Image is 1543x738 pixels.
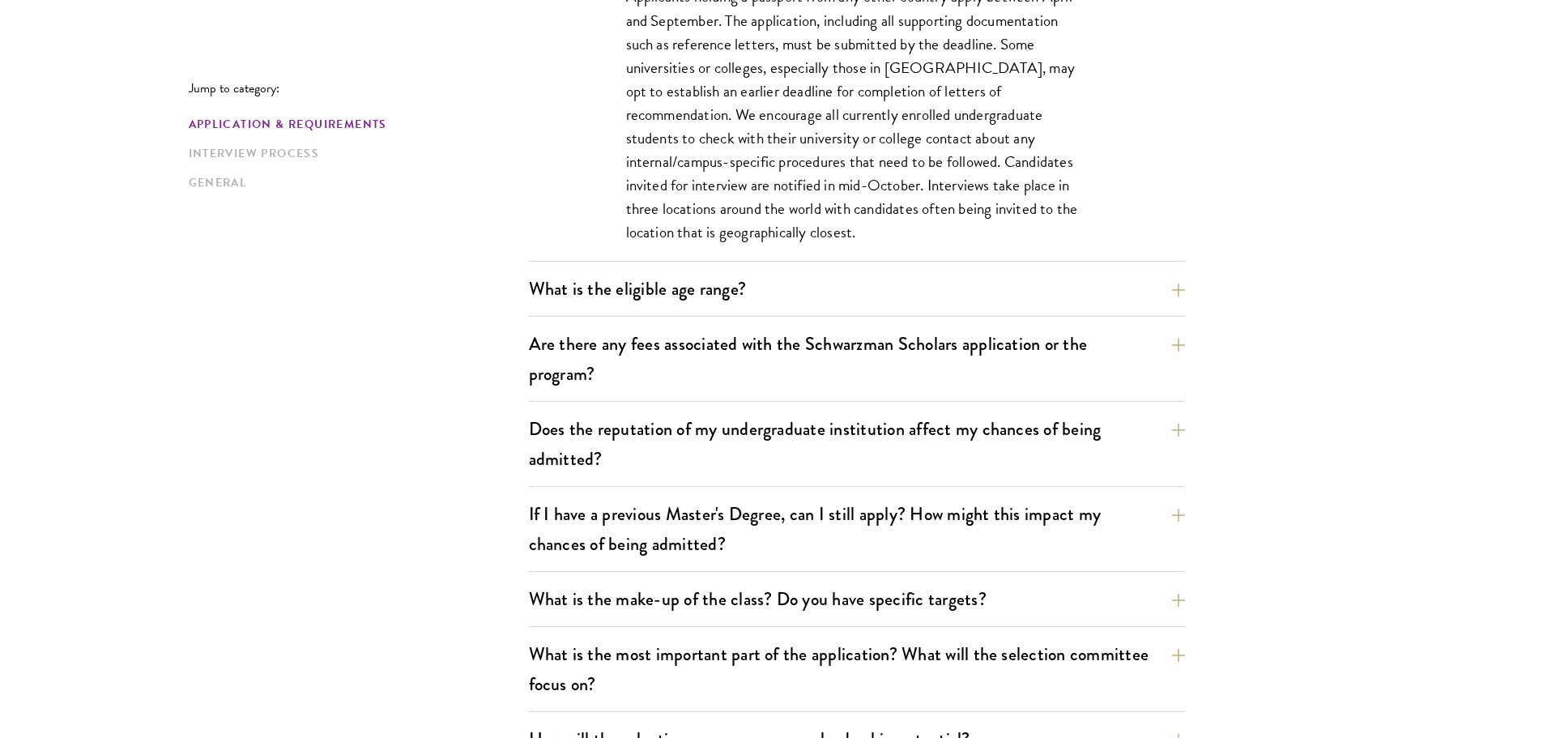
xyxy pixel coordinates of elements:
[529,636,1185,702] button: What is the most important part of the application? What will the selection committee focus on?
[529,581,1185,617] button: What is the make-up of the class? Do you have specific targets?
[529,411,1185,477] button: Does the reputation of my undergraduate institution affect my chances of being admitted?
[189,174,519,191] a: General
[189,145,519,162] a: Interview Process
[529,271,1185,307] button: What is the eligible age range?
[189,81,529,96] p: Jump to category:
[529,326,1185,392] button: Are there any fees associated with the Schwarzman Scholars application or the program?
[529,496,1185,562] button: If I have a previous Master's Degree, can I still apply? How might this impact my chances of bein...
[189,116,519,133] a: Application & Requirements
